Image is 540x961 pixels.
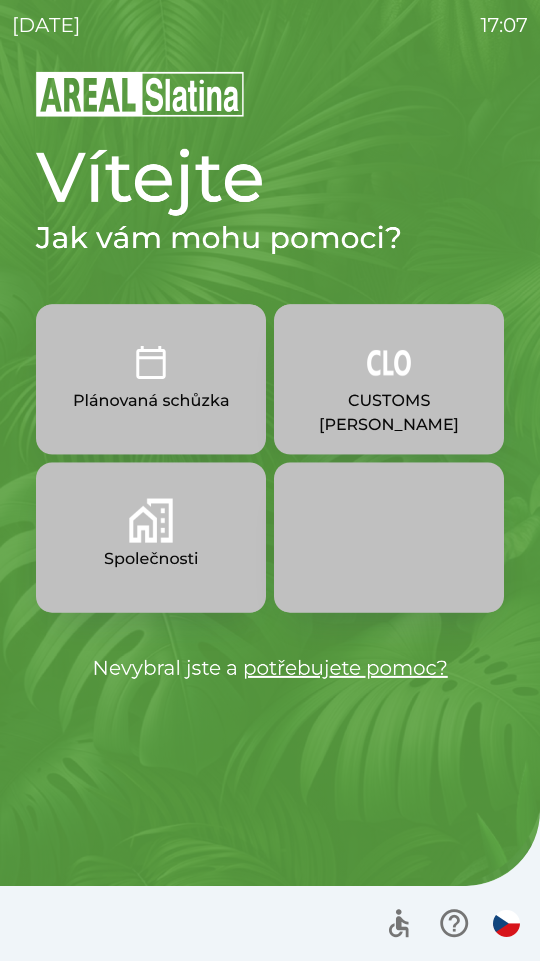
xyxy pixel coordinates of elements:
img: Logo [36,70,504,118]
button: CUSTOMS [PERSON_NAME] [274,304,504,454]
a: potřebujete pomoc? [243,655,448,680]
h1: Vítejte [36,134,504,219]
h2: Jak vám mohu pomoci? [36,219,504,256]
img: 58b4041c-2a13-40f9-aad2-b58ace873f8c.png [129,499,173,543]
button: Společnosti [36,462,266,613]
img: 0ea463ad-1074-4378-bee6-aa7a2f5b9440.png [129,340,173,384]
p: [DATE] [12,10,80,40]
img: cs flag [493,910,520,937]
p: Společnosti [104,547,198,571]
p: Plánovaná schůzka [73,388,229,412]
p: Nevybral jste a [36,653,504,683]
p: 17:07 [480,10,528,40]
img: 889875ac-0dea-4846-af73-0927569c3e97.png [367,340,411,384]
p: CUSTOMS [PERSON_NAME] [298,388,480,436]
button: Plánovaná schůzka [36,304,266,454]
